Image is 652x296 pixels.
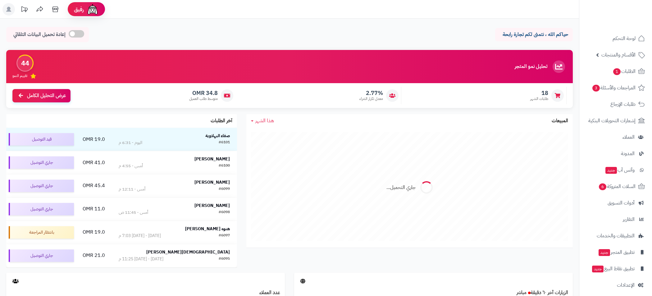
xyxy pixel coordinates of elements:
img: ai-face.png [86,3,99,16]
div: جاري التوصيل [9,203,74,215]
strong: [PERSON_NAME] [194,156,230,162]
a: الطلبات1 [583,64,648,79]
td: 41.0 OMR [76,151,112,174]
span: 1 [613,68,621,75]
div: [DATE] - [DATE] 11:25 م [119,256,163,262]
strong: صفاء البهلاوية [205,132,230,139]
span: 3 [592,85,600,92]
div: جاري التوصيل [9,156,74,169]
a: السلات المتروكة6 [583,179,648,194]
a: وآتس آبجديد [583,163,648,177]
a: التطبيقات والخدمات [583,228,648,243]
div: جاري التحميل... [386,184,416,191]
span: متوسط طلب العميل [189,96,218,101]
div: أمس - 4:55 م [119,163,143,169]
span: تطبيق المتجر [598,248,635,257]
span: المراجعات والأسئلة [592,83,636,92]
a: هذا الشهر [251,117,274,124]
a: إشعارات التحويلات البنكية [583,113,648,128]
span: الإعدادات [617,281,635,289]
span: أدوات التسويق [608,199,635,207]
span: طلبات الشهر [530,96,548,101]
td: 45.4 OMR [76,174,112,197]
span: رفيق [74,6,84,13]
span: إشعارات التحويلات البنكية [588,116,636,125]
div: أمس - 12:11 م [119,186,145,192]
strong: هنوه [PERSON_NAME] [185,226,230,232]
div: #6101 [219,140,230,146]
span: 6 [599,183,606,190]
a: أدوات التسويق [583,195,648,210]
span: وآتس آب [605,166,635,174]
span: التطبيقات والخدمات [597,231,635,240]
span: السلات المتروكة [598,182,636,191]
div: #6097 [219,233,230,239]
span: جديد [599,249,610,256]
span: عرض التحليل الكامل [27,92,66,99]
span: 18 [530,90,548,96]
td: 11.0 OMR [76,198,112,221]
div: [DATE] - [DATE] 7:03 م [119,233,161,239]
a: تطبيق نقاط البيعجديد [583,261,648,276]
span: طلبات الإرجاع [610,100,636,109]
a: لوحة التحكم [583,31,648,46]
a: المدونة [583,146,648,161]
h3: المبيعات [552,118,568,124]
h3: آخر الطلبات [211,118,232,124]
span: جديد [592,266,604,272]
span: تطبيق نقاط البيع [591,264,635,273]
span: جديد [605,167,617,174]
div: بانتظار المراجعة [9,226,74,239]
span: الطلبات [613,67,636,76]
div: #6100 [219,163,230,169]
strong: [DEMOGRAPHIC_DATA][PERSON_NAME] [146,249,230,255]
strong: [PERSON_NAME] [194,202,230,209]
span: التقارير [623,215,635,224]
td: 19.0 OMR [76,221,112,244]
a: تحديثات المنصة [16,3,32,17]
span: 34.8 OMR [189,90,218,96]
a: تطبيق المتجرجديد [583,245,648,260]
p: حياكم الله ، نتمنى لكم تجارة رابحة [500,31,568,38]
a: المراجعات والأسئلة3 [583,80,648,95]
td: 21.0 OMR [76,244,112,267]
span: 2.77% [359,90,383,96]
span: المدونة [621,149,635,158]
span: الأقسام والمنتجات [601,51,636,59]
img: logo-2.png [610,17,646,30]
strong: [PERSON_NAME] [194,179,230,186]
td: 19.0 OMR [76,128,112,151]
a: الإعدادات [583,278,648,293]
span: لوحة التحكم [613,34,636,43]
span: العملاء [622,133,635,141]
div: #6098 [219,209,230,216]
span: إعادة تحميل البيانات التلقائي [13,31,66,38]
div: اليوم - 6:31 م [119,140,142,146]
div: #6099 [219,186,230,192]
a: التقارير [583,212,648,227]
div: أمس - 11:45 ص [119,209,148,216]
span: تقييم النمو [12,73,27,78]
span: معدل تكرار الشراء [359,96,383,101]
a: العملاء [583,130,648,145]
div: جاري التوصيل [9,249,74,262]
a: طلبات الإرجاع [583,97,648,112]
a: عرض التحليل الكامل [12,89,71,102]
div: قيد التوصيل [9,133,74,146]
div: #6095 [219,256,230,262]
h3: تحليل نمو المتجر [515,64,547,70]
div: جاري التوصيل [9,180,74,192]
span: هذا الشهر [255,117,274,124]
